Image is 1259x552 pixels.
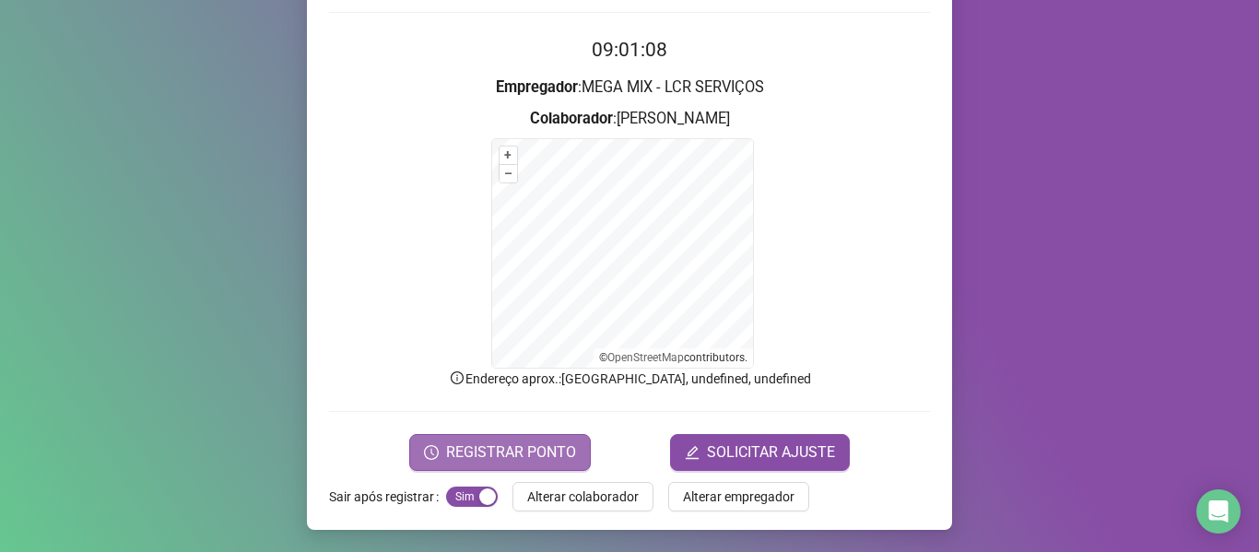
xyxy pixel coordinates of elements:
[496,78,578,96] strong: Empregador
[449,370,465,386] span: info-circle
[707,441,835,464] span: SOLICITAR AJUSTE
[668,482,809,511] button: Alterar empregador
[599,351,747,364] li: © contributors.
[530,110,613,127] strong: Colaborador
[329,107,930,131] h3: : [PERSON_NAME]
[329,482,446,511] label: Sair após registrar
[500,165,517,182] button: –
[670,434,850,471] button: editSOLICITAR AJUSTE
[1196,489,1241,534] div: Open Intercom Messenger
[607,351,684,364] a: OpenStreetMap
[500,147,517,164] button: +
[527,487,639,507] span: Alterar colaborador
[512,482,653,511] button: Alterar colaborador
[329,76,930,100] h3: : MEGA MIX - LCR SERVIÇOS
[446,441,576,464] span: REGISTRAR PONTO
[409,434,591,471] button: REGISTRAR PONTO
[329,369,930,389] p: Endereço aprox. : [GEOGRAPHIC_DATA], undefined, undefined
[683,487,794,507] span: Alterar empregador
[592,39,667,61] time: 09:01:08
[685,445,700,460] span: edit
[424,445,439,460] span: clock-circle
